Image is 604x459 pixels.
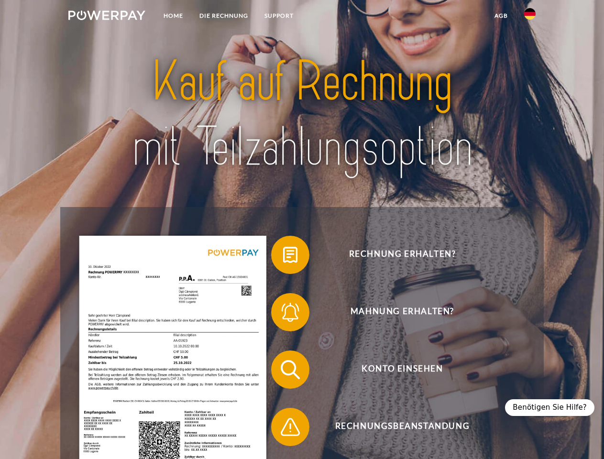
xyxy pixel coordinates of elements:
img: qb_search.svg [278,358,302,382]
img: logo-powerpay-white.svg [68,11,145,20]
a: SUPPORT [256,7,302,24]
img: de [524,8,536,20]
span: Rechnungsbeanstandung [285,408,519,446]
button: Rechnung erhalten? [271,236,520,274]
a: DIE RECHNUNG [191,7,256,24]
img: qb_bell.svg [278,300,302,324]
div: Benötigen Sie Hilfe? [505,399,594,416]
a: Home [155,7,191,24]
span: Konto einsehen [285,350,519,389]
img: qb_warning.svg [278,415,302,439]
img: qb_bill.svg [278,243,302,267]
button: Mahnung erhalten? [271,293,520,331]
button: Rechnungsbeanstandung [271,408,520,446]
a: agb [486,7,516,24]
span: Mahnung erhalten? [285,293,519,331]
button: Konto einsehen [271,350,520,389]
img: title-powerpay_de.svg [91,46,513,183]
span: Rechnung erhalten? [285,236,519,274]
